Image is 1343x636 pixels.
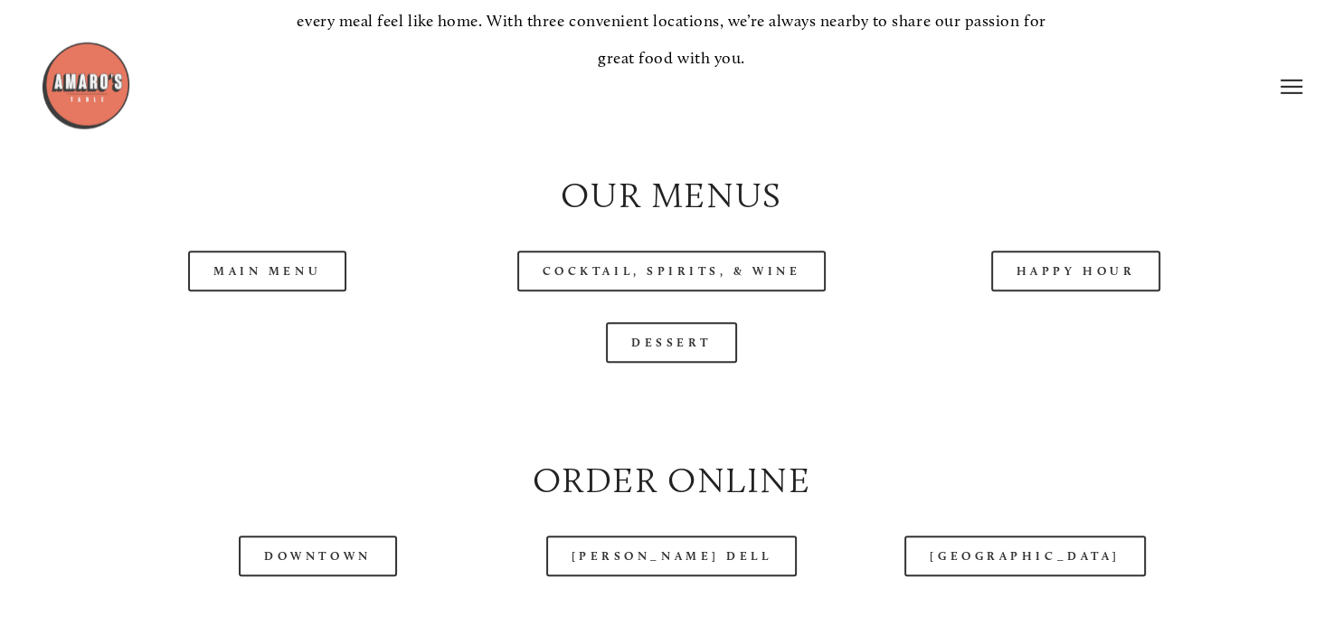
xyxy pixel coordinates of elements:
a: [PERSON_NAME] Dell [546,536,798,577]
a: Main Menu [188,252,346,292]
img: Amaro's Table [41,41,131,131]
a: [GEOGRAPHIC_DATA] [904,536,1145,577]
h2: Order Online [80,456,1263,506]
a: Happy Hour [991,252,1161,292]
a: Dessert [606,323,737,364]
a: Cocktail, Spirits, & Wine [517,252,827,292]
h2: Our Menus [80,171,1263,221]
a: Downtown [239,536,396,577]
